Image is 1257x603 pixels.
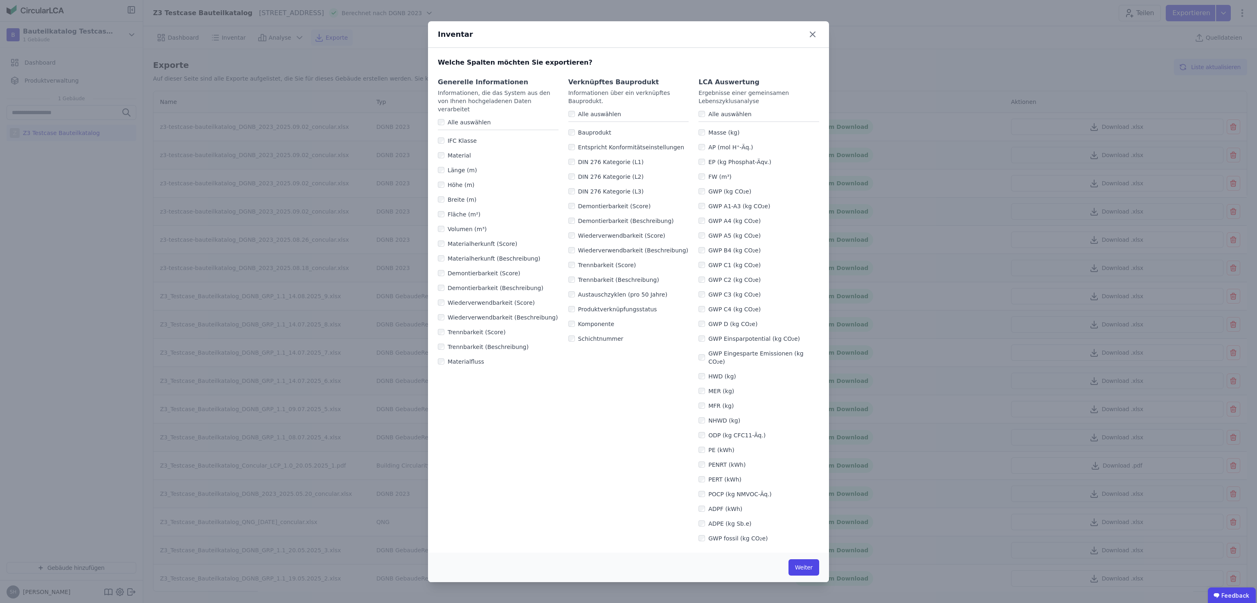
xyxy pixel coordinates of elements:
[444,343,529,351] label: Trennbarkeit (Beschreibung)
[575,305,657,313] label: Produktverknüpfungsstatus
[705,534,768,542] label: GWP fossil (kg CO₂e)
[705,232,761,240] label: GWP A5 (kg CO₂e)
[705,387,734,395] label: MER (kg)
[705,335,800,343] label: GWP Einsparpotential (kg CO₂e)
[575,320,615,328] label: Komponente
[444,225,487,233] label: Volumen (m³)
[568,77,689,87] div: Verknüpftes Bauprodukt
[444,181,475,189] label: Höhe (m)
[705,290,761,299] label: GWP C3 (kg CO₂e)
[575,335,624,343] label: Schichtnummer
[705,372,736,380] label: HWD (kg)
[788,559,819,576] button: Weiter
[705,217,761,225] label: GWP A4 (kg CO₂e)
[575,143,685,151] label: Entspricht Konformitätseinstellungen
[705,431,766,439] label: ODP (kg CFC11-Äq.)
[705,461,746,469] label: PENRT (kWh)
[444,151,471,160] label: Material
[705,320,757,328] label: GWP D (kg CO₂e)
[705,446,734,454] label: PE (kWh)
[705,173,732,181] label: FW (m³)
[575,202,651,210] label: Demontierbarkeit (Score)
[705,416,740,425] label: NHWD (kg)
[705,402,734,410] label: MFR (kg)
[705,128,739,137] label: Masse (kg)
[575,158,644,166] label: DIN 276 Kategorie (L1)
[438,29,473,40] div: Inventar
[698,89,819,105] div: Ergebnisse einer gemeinsamen Lebenszyklusanalyse
[575,246,689,254] label: Wiederverwendbarkeit (Beschreibung)
[705,490,772,498] label: POCP (kg NMVOC-Äq.)
[705,110,751,118] label: Alle auswählen
[444,328,506,336] label: Trennbarkeit (Score)
[705,475,741,484] label: PERT (kWh)
[705,349,819,366] label: GWP Eingesparte Emissionen (kg CO₂e)
[575,187,644,196] label: DIN 276 Kategorie (L3)
[444,118,491,126] label: Alle auswählen
[705,505,742,513] label: ADPF (kWh)
[444,284,543,292] label: Demontierbarkeit (Beschreibung)
[444,269,520,277] label: Demontierbarkeit (Score)
[705,261,761,269] label: GWP C1 (kg CO₂e)
[444,196,477,204] label: Breite (m)
[705,276,761,284] label: GWP C2 (kg CO₂e)
[705,246,761,254] label: GWP B4 (kg CO₂e)
[705,187,751,196] label: GWP (kg CO₂e)
[444,240,517,248] label: Materialherkunft (Score)
[575,276,659,284] label: Trennbarkeit (Beschreibung)
[575,128,611,137] label: Bauprodukt
[568,89,689,105] div: Informationen über ein verknüpftes Bauprodukt.
[444,210,480,218] label: Fläche (m²)
[705,305,761,313] label: GWP C4 (kg CO₂e)
[575,110,621,118] label: Alle auswählen
[705,143,753,151] label: AP (mol H⁺-Äq.)
[575,261,636,269] label: Trennbarkeit (Score)
[428,48,829,67] div: Welche Spalten möchten Sie exportieren?
[444,299,535,307] label: Wiederverwendbarkeit (Score)
[438,89,559,113] div: Informationen, die das System aus den von Ihnen hochgeladenen Daten verarbeitet
[575,290,667,299] label: Austauschzyklen (pro 50 Jahre)
[575,232,665,240] label: Wiederverwendbarkeit (Score)
[698,77,819,87] div: LCA Auswertung
[444,358,484,366] label: Materialfluss
[705,520,751,528] label: ADPE (kg Sb.e)
[705,158,771,166] label: EP (kg Phosphat-Äqv.)
[575,217,674,225] label: Demontierbarkeit (Beschreibung)
[444,254,541,263] label: Materialherkunft (Beschreibung)
[438,77,559,87] div: Generelle Informationen
[444,166,477,174] label: Länge (m)
[444,137,477,145] label: IFC Klasse
[444,313,558,322] label: Wiederverwendbarkeit (Beschreibung)
[705,202,770,210] label: GWP A1-A3 (kg CO₂e)
[575,173,644,181] label: DIN 276 Kategorie (L2)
